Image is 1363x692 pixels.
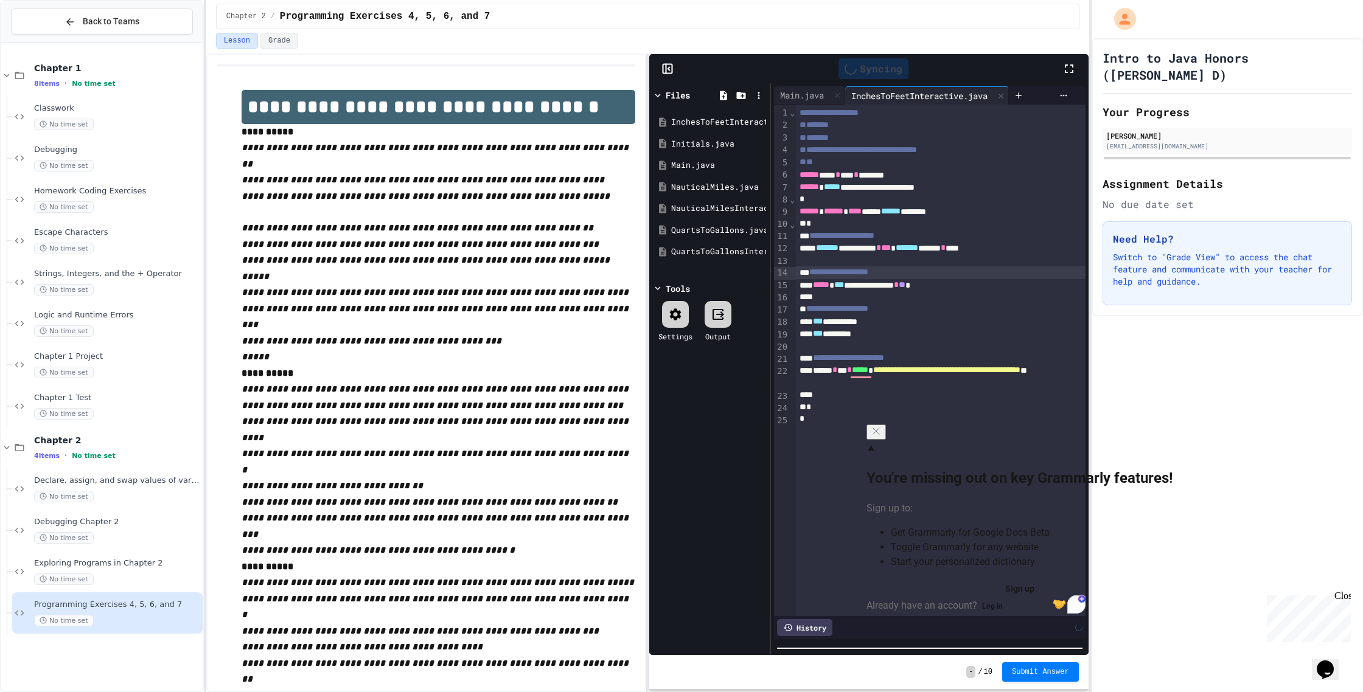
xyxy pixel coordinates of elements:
span: Debugging Chapter 2 [34,517,200,527]
span: / [271,12,275,21]
span: 8 items [34,80,60,88]
span: • [64,78,67,88]
span: No time set [72,452,116,460]
div: 6 [774,169,789,181]
div: InchesToFeetInteractive.java [671,116,766,128]
div: [EMAIL_ADDRESS][DOMAIN_NAME] [1106,142,1348,151]
h3: Need Help? [1113,232,1342,246]
div: History [777,619,832,636]
button: Back to Teams [11,9,193,35]
span: No time set [72,80,116,88]
div: 9 [774,206,789,218]
div: QuartsToGallons.java [671,224,766,237]
div: QuartsToGallonsInteractive.java [671,246,766,258]
div: 4 [774,144,789,156]
span: Escape Characters [34,227,200,238]
span: Chapter 2 [226,12,266,21]
span: Fold line [789,108,795,117]
div: 11 [774,230,789,243]
div: 23 [774,390,789,403]
div: Main.java [774,86,845,105]
button: Grade [260,33,298,49]
div: InchesToFeetInteractive.java [845,89,994,102]
span: 10 [984,667,992,677]
div: Main.java [671,159,766,171]
div: Initials.java [671,138,766,150]
div: 13 [774,255,789,268]
span: Chapter 1 [34,63,200,74]
span: Exploring Programs in Chapter 2 [34,558,200,569]
div: Settings [658,331,692,342]
span: Logic and Runtime Errors [34,310,200,320]
p: Switch to "Grade View" to access the chat feature and communicate with your teacher for help and ... [1113,251,1342,288]
span: • [64,451,67,460]
span: No time set [34,408,94,420]
div: 7 [774,182,789,194]
div: 19 [774,329,789,341]
div: 15 [774,280,789,292]
div: 17 [774,304,789,316]
span: No time set [34,325,94,337]
span: No time set [34,615,94,626]
span: Programming Exercises 4, 5, 6, and 7 [34,600,200,610]
div: Tools [666,282,690,295]
iframe: chat widget [1262,590,1351,642]
div: 24 [774,403,789,415]
div: Output [705,331,731,342]
div: 12 [774,243,789,255]
div: My Account [1101,5,1139,33]
div: 5 [774,157,789,169]
span: Fold line [789,195,795,204]
div: 8 [774,194,789,206]
span: No time set [34,367,94,378]
div: 21 [774,353,789,365]
span: Chapter 2 [34,435,200,446]
span: Fold line [789,220,795,229]
div: Files [666,89,690,102]
span: Homework Coding Exercises [34,186,200,196]
h1: Intro to Java Honors ([PERSON_NAME] D) [1103,49,1352,83]
div: No due date set [1103,197,1352,212]
div: InchesToFeetInteractive.java [845,86,1009,105]
div: 14 [774,267,789,279]
div: [PERSON_NAME] [1106,130,1348,141]
div: To enrich screen reader interactions, please activate Accessibility in Grammarly extension settings [796,105,1086,616]
div: 16 [774,292,789,304]
div: 10 [774,218,789,230]
button: Submit Answer [1002,662,1079,682]
div: Syncing [838,58,908,79]
span: No time set [34,243,94,254]
div: NauticalMiles.java [671,181,766,193]
span: Strings, Integers, and the + Operator [34,269,200,279]
span: Programming Exercises 4, 5, 6, and 7 [280,9,490,24]
div: Chat with us now!Close [5,5,84,77]
div: 2 [774,119,789,131]
div: Main.java [774,89,830,102]
span: - [966,666,975,678]
span: 4 items [34,452,60,460]
span: Declare, assign, and swap values of variables [34,476,200,486]
span: No time set [34,573,94,585]
span: Back to Teams [83,15,139,28]
span: No time set [34,284,94,296]
iframe: chat widget [1312,643,1351,680]
span: Submit Answer [1012,667,1069,677]
span: No time set [34,119,94,130]
span: Chapter 1 Project [34,351,200,362]
button: Lesson [216,33,258,49]
span: Chapter 1 Test [34,393,200,403]
span: No time set [34,201,94,213]
div: NauticalMilesInteractive.java [671,202,766,215]
span: Classwork [34,103,200,114]
h2: Your Progress [1103,103,1352,120]
span: / [978,667,982,677]
span: No time set [34,532,94,544]
div: 1 [774,107,789,119]
div: 25 [774,415,789,427]
span: Debugging [34,145,200,155]
h2: Assignment Details [1103,175,1352,192]
div: 22 [774,365,789,390]
span: No time set [34,160,94,171]
div: 18 [774,316,789,328]
div: 20 [774,341,789,353]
